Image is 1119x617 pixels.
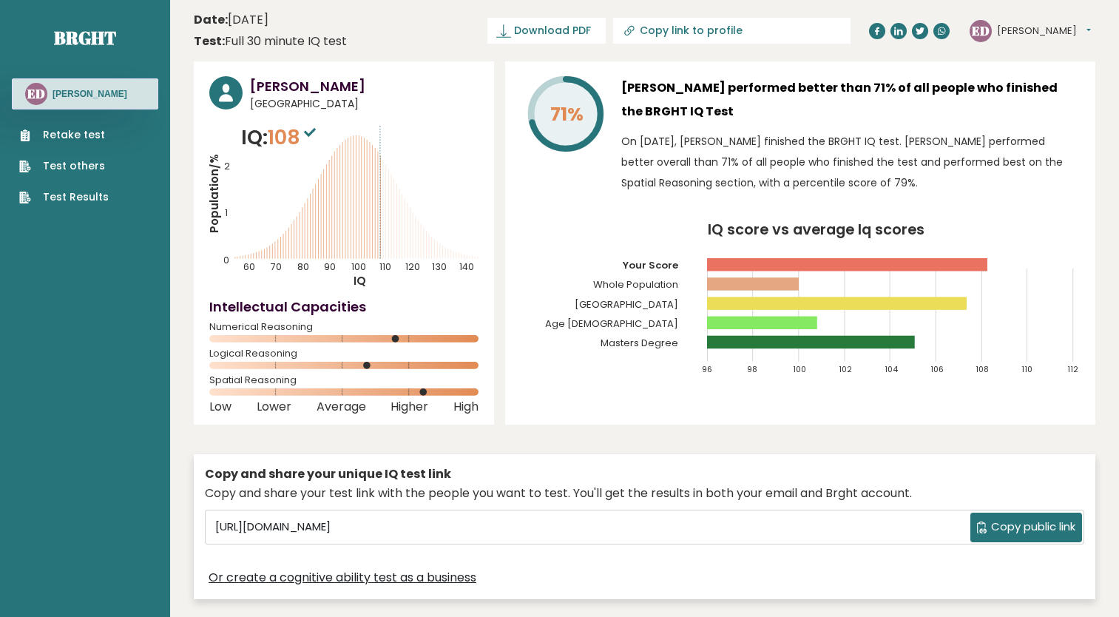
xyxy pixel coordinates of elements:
[53,88,127,100] h3: [PERSON_NAME]
[297,260,309,273] tspan: 80
[976,364,989,375] tspan: 108
[324,260,336,273] tspan: 90
[930,364,944,375] tspan: 106
[991,519,1075,536] span: Copy public link
[593,277,678,291] tspan: Whole Population
[209,377,479,383] span: Spatial Reasoning
[27,85,45,102] text: ED
[453,404,479,410] span: High
[702,364,712,375] tspan: 96
[748,364,758,375] tspan: 98
[621,131,1080,193] p: On [DATE], [PERSON_NAME] finished the BRGHT IQ test. [PERSON_NAME] performed better overall than ...
[622,258,678,272] tspan: Your Score
[19,158,109,174] a: Test others
[250,96,479,112] span: [GEOGRAPHIC_DATA]
[209,569,476,587] a: Or create a cognitive ability test as a business
[1021,364,1032,375] tspan: 110
[224,160,230,172] tspan: 2
[257,404,291,410] span: Lower
[223,254,229,266] tspan: 0
[271,260,282,273] tspan: 70
[601,336,678,350] tspan: Masters Degree
[970,513,1082,542] button: Copy public link
[205,485,1084,502] div: Copy and share your test link with the people you want to test. You'll get the results in both yo...
[432,260,447,273] tspan: 130
[550,101,584,127] tspan: 71%
[268,124,320,151] span: 108
[351,260,366,273] tspan: 100
[621,76,1080,124] h3: [PERSON_NAME] performed better than 71% of all people who finished the BRGHT IQ Test
[54,26,116,50] a: Brght
[194,11,228,28] b: Date:
[545,317,678,331] tspan: Age [DEMOGRAPHIC_DATA]
[317,404,366,410] span: Average
[997,24,1091,38] button: [PERSON_NAME]
[793,364,806,375] tspan: 100
[19,189,109,205] a: Test Results
[205,465,1084,483] div: Copy and share your unique IQ test link
[514,23,591,38] span: Download PDF
[839,364,852,375] tspan: 102
[487,18,606,44] a: Download PDF
[194,33,225,50] b: Test:
[241,123,320,152] p: IQ:
[708,219,924,240] tspan: IQ score vs average Iq scores
[354,274,366,289] tspan: IQ
[209,404,231,410] span: Low
[209,351,479,357] span: Logical Reasoning
[19,127,109,143] a: Retake test
[225,206,228,219] tspan: 1
[575,297,678,311] tspan: [GEOGRAPHIC_DATA]
[206,154,222,233] tspan: Population/%
[459,260,474,273] tspan: 140
[194,33,347,50] div: Full 30 minute IQ test
[243,260,255,273] tspan: 60
[972,21,990,38] text: ED
[405,260,420,273] tspan: 120
[194,11,268,29] time: [DATE]
[209,297,479,317] h4: Intellectual Capacities
[250,76,479,96] h3: [PERSON_NAME]
[209,324,479,330] span: Numerical Reasoning
[1067,364,1078,375] tspan: 112
[885,364,898,375] tspan: 104
[379,260,391,273] tspan: 110
[391,404,428,410] span: Higher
